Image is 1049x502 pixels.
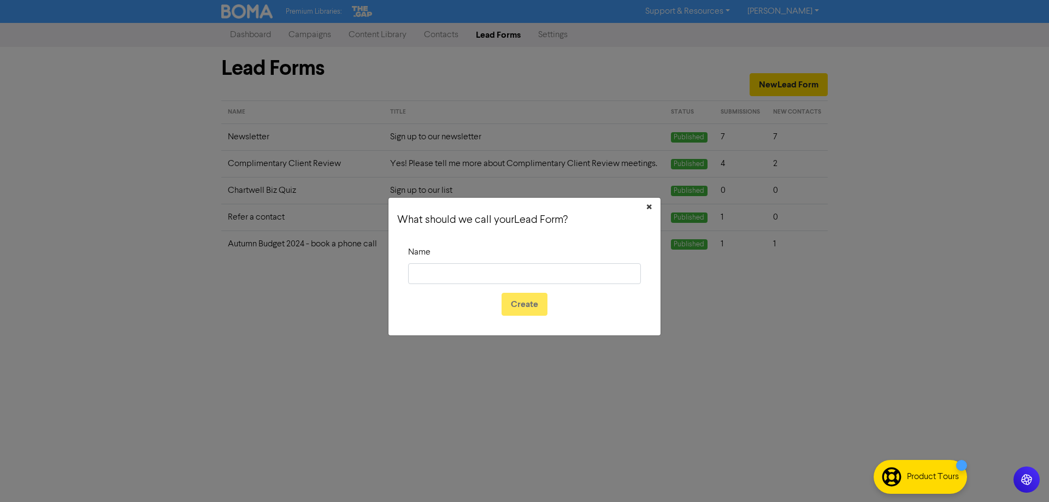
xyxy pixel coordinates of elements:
button: Close [638,192,661,223]
iframe: Chat Widget [994,450,1049,502]
p: What should we call your Lead Form ? [397,212,568,228]
label: Name [408,246,431,259]
span: × [646,199,652,216]
button: Create [502,293,547,316]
